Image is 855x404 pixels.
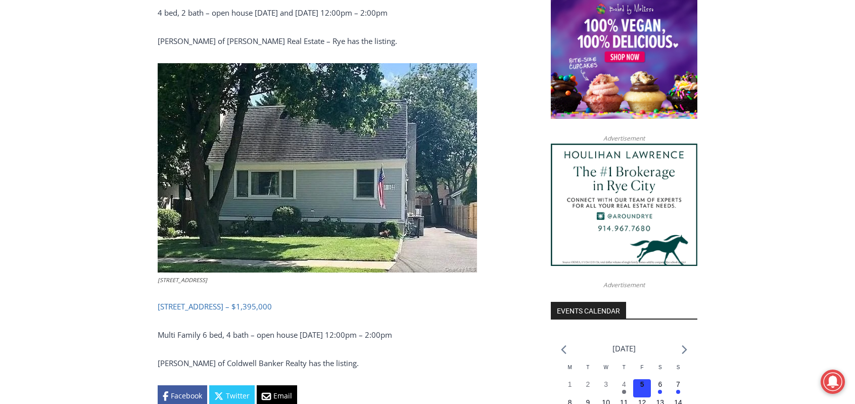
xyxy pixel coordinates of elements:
[593,280,655,290] span: Advertisement
[158,7,524,19] p: 4 bed, 2 bath – open house [DATE] and [DATE] 12:00pm – 2:00pm
[579,379,597,397] button: 2
[158,276,477,285] figcaption: [STREET_ADDRESS]
[243,98,490,126] a: Intern @ [DOMAIN_NAME]
[603,365,608,370] span: W
[597,379,615,397] button: 3
[568,365,572,370] span: M
[622,390,626,394] em: Has events
[622,380,626,388] time: 4
[586,365,589,370] span: T
[586,380,590,388] time: 2
[568,380,572,388] time: 1
[676,390,680,394] em: Has events
[658,365,662,370] span: S
[682,345,687,354] a: Next month
[104,63,144,121] div: "[PERSON_NAME]'s draw is the fine variety of pristine raw fish kept on hand"
[633,364,651,379] div: Friday
[640,380,644,388] time: 5
[669,379,687,397] button: 7 Has events
[615,364,633,379] div: Thursday
[633,379,651,397] button: 5
[651,364,669,379] div: Saturday
[3,104,99,143] span: Open Tues. - Sun. [PHONE_NUMBER]
[677,365,680,370] span: S
[158,63,477,273] img: 134-136 Dearborn Avenue, Rye
[658,380,662,388] time: 6
[676,380,680,388] time: 7
[561,345,566,354] a: Previous month
[615,379,633,397] button: 4 Has events
[669,364,687,379] div: Sunday
[158,35,524,47] p: [PERSON_NAME] of [PERSON_NAME] Real Estate – Rye has the listing.
[551,302,626,319] h2: Events Calendar
[264,101,468,123] span: Intern @ [DOMAIN_NAME]
[1,102,102,126] a: Open Tues. - Sun. [PHONE_NUMBER]
[255,1,478,98] div: "We would have speakers with experience in local journalism speak to us about their experiences a...
[658,390,662,394] em: Has events
[623,365,626,370] span: T
[561,364,579,379] div: Monday
[593,133,655,143] span: Advertisement
[579,364,597,379] div: Tuesday
[641,365,644,370] span: F
[597,364,615,379] div: Wednesday
[158,329,524,341] p: Multi Family 6 bed, 4 bath – open house [DATE] 12:00pm – 2:00pm
[551,144,697,266] img: Houlihan Lawrence The #1 Brokerage in Rye City
[651,379,669,397] button: 6 Has events
[158,301,272,311] a: [STREET_ADDRESS] – $1,395,000
[561,379,579,397] button: 1
[604,380,608,388] time: 3
[158,357,524,369] p: [PERSON_NAME] of Coldwell Banker Realty has the listing.
[612,342,636,355] li: [DATE]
